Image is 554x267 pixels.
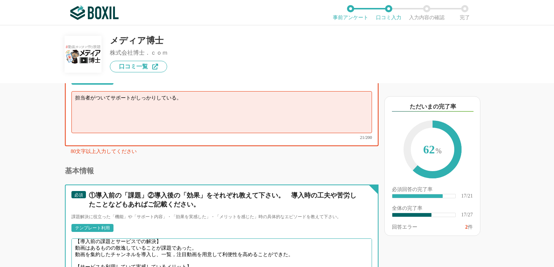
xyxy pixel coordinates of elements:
[465,224,468,230] span: 2
[408,5,446,20] li: 入力内容の確認
[74,192,83,198] span: 必須
[71,149,379,157] div: 80文字以上入力してください
[75,226,110,230] div: テンプレート利用
[65,167,379,174] div: 基本情報
[392,187,473,194] div: 必須回答の完了率
[392,213,431,217] div: ​
[392,225,417,230] div: 回答エラー
[461,194,473,199] div: 17/21
[70,5,119,20] img: ボクシルSaaS_ロゴ
[331,5,369,20] li: 事前アンケート
[392,194,443,198] div: ​
[435,147,442,155] span: %
[465,225,473,230] div: 件
[89,191,359,209] div: ①導入前の「課題」②導入後の「効果」をそれぞれ教えて下さい。 導入時の工夫や苦労したことなどもあればご記載ください。
[71,135,372,140] div: 21/200
[411,128,454,173] span: 62
[110,50,168,56] div: 株式会社博士．ｃｏｍ
[461,212,473,217] div: 17/27
[369,5,408,20] li: 口コミ入力
[392,206,473,212] div: 全体の完了率
[110,61,167,72] a: 口コミ一覧
[71,214,372,220] div: 課題解決に役立った「機能」や「サポート内容」・「効果を実感した」・「メリットを感じた」時の具体的なエピソードを教えて下さい。
[446,5,484,20] li: 完了
[110,36,168,45] div: メディア博士
[119,64,148,69] span: 口コミ一覧
[392,102,474,112] div: ただいまの完了率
